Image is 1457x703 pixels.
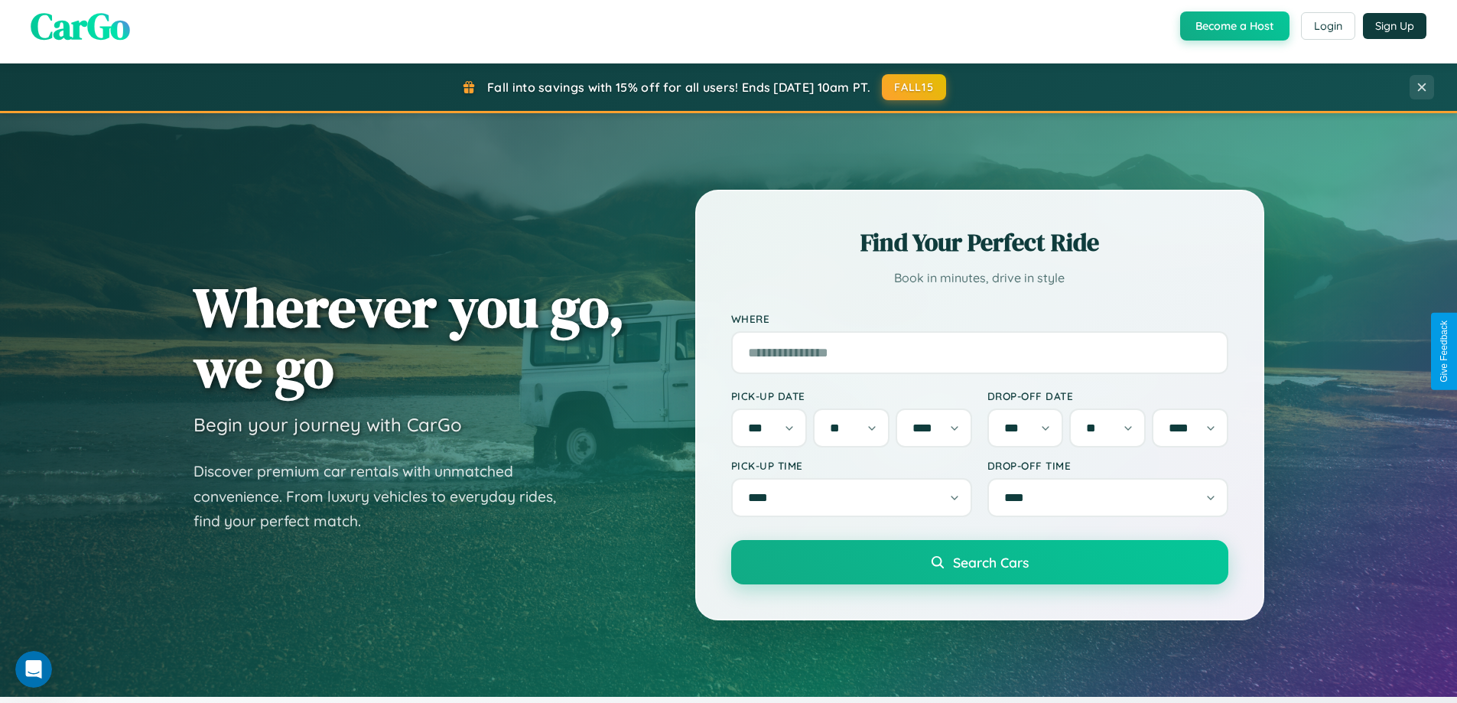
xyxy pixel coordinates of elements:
h1: Wherever you go, we go [194,277,625,398]
label: Pick-up Date [731,389,972,402]
p: Discover premium car rentals with unmatched convenience. From luxury vehicles to everyday rides, ... [194,459,576,534]
h2: Find Your Perfect Ride [731,226,1228,259]
label: Drop-off Date [987,389,1228,402]
label: Pick-up Time [731,459,972,472]
button: Search Cars [731,540,1228,584]
button: Sign Up [1363,13,1426,39]
iframe: Intercom live chat [15,651,52,688]
button: FALL15 [882,74,946,100]
h3: Begin your journey with CarGo [194,413,462,436]
div: Give Feedback [1439,321,1449,382]
label: Where [731,312,1228,325]
span: Search Cars [953,554,1029,571]
span: CarGo [31,1,130,51]
button: Become a Host [1180,11,1290,41]
label: Drop-off Time [987,459,1228,472]
span: Fall into savings with 15% off for all users! Ends [DATE] 10am PT. [487,80,870,95]
p: Book in minutes, drive in style [731,267,1228,289]
button: Login [1301,12,1355,40]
